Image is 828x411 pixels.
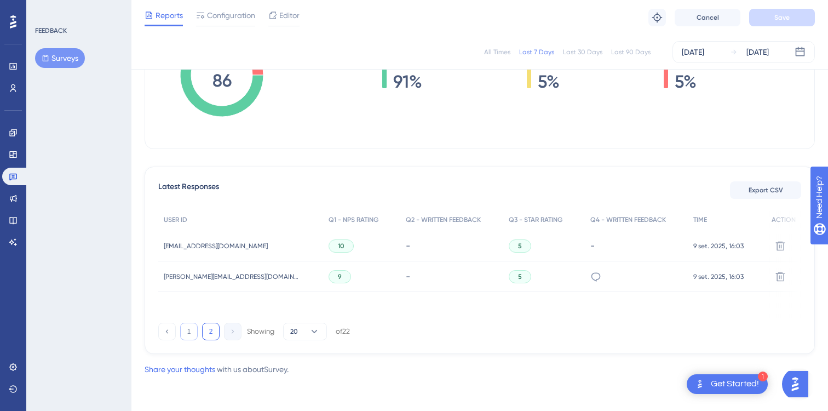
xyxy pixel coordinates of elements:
span: USER ID [164,215,187,224]
span: 91% [393,73,434,90]
span: 9 [338,272,342,281]
span: Reports [156,9,183,22]
span: [EMAIL_ADDRESS][DOMAIN_NAME] [164,242,268,250]
span: Save [774,13,790,22]
div: FEEDBACK [35,26,67,35]
div: [DATE] [746,45,769,59]
span: 9 set. 2025, 16:03 [693,272,744,281]
div: Last 30 Days [563,48,602,56]
iframe: UserGuiding AI Assistant Launcher [782,368,815,401]
div: Open Get Started! checklist, remaining modules: 1 [687,374,768,394]
span: 9 set. 2025, 16:03 [693,242,744,250]
button: 20 [283,323,327,340]
div: - [590,241,683,251]
div: Last 7 Days [519,48,554,56]
span: 5 [518,242,522,250]
span: Q1 - NPS RATING [329,215,378,224]
span: Q3 - STAR RATING [509,215,562,224]
img: launcher-image-alternative-text [693,378,706,391]
div: [DATE] [682,45,704,59]
span: Export CSV [749,186,783,195]
div: of 22 [336,327,350,336]
a: Share your thoughts [145,365,215,374]
button: 2 [202,323,220,340]
div: Last 90 Days [611,48,651,56]
tspan: 86 [212,70,232,91]
button: 1 [180,323,198,340]
div: 1 [758,372,768,381]
div: Get Started! [711,378,759,390]
div: All Times [484,48,510,56]
span: Latest Responses [158,180,219,200]
button: Save [749,9,815,26]
span: 5% [675,73,717,90]
span: [PERSON_NAME][EMAIL_ADDRESS][DOMAIN_NAME] [164,272,301,281]
div: - [406,271,498,282]
span: 10 [338,242,344,250]
button: Cancel [675,9,740,26]
span: Need Help? [26,3,68,16]
span: Cancel [697,13,719,22]
span: 20 [290,327,298,336]
div: - [406,241,498,251]
span: Editor [279,9,300,22]
span: Configuration [207,9,255,22]
span: 5 [518,272,522,281]
button: Surveys [35,48,85,68]
div: Showing [247,327,274,336]
span: 5% [538,73,571,90]
div: with us about Survey . [145,363,289,376]
span: TIME [693,215,707,224]
span: Q2 - WRITTEN FEEDBACK [406,215,481,224]
span: ACTION [772,215,796,224]
span: Q4 - WRITTEN FEEDBACK [590,215,666,224]
button: Export CSV [730,181,801,199]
